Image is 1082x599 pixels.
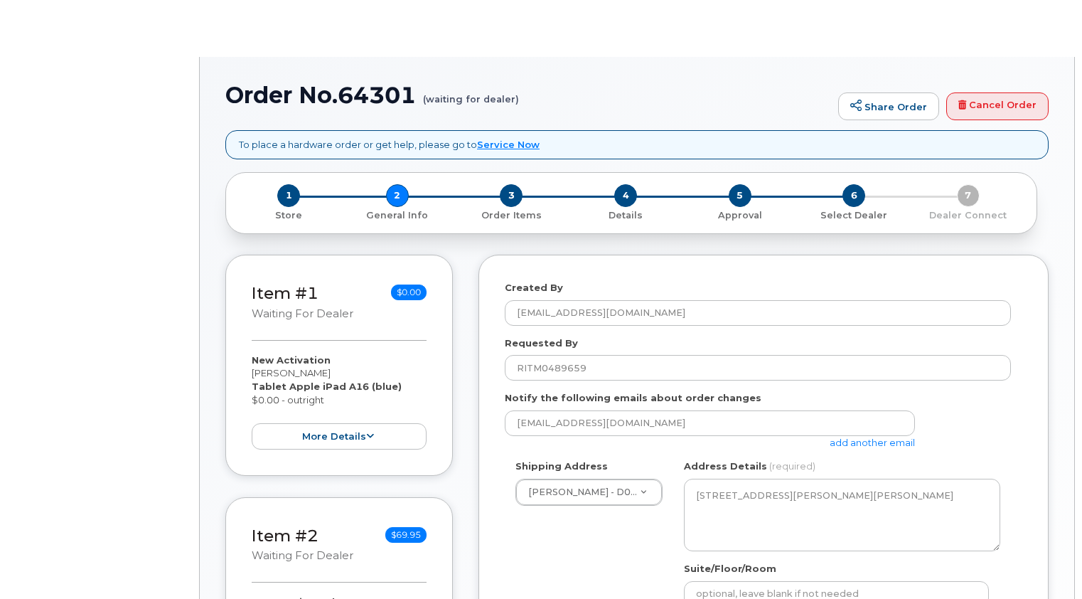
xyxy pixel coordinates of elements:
span: 5 [729,184,751,207]
small: waiting for dealer [252,307,353,320]
span: (required) [769,460,815,472]
a: 5 Approval [682,207,797,222]
label: Created By [505,281,563,295]
span: $69.95 [385,527,427,543]
h1: Order No.64301 [225,83,831,107]
a: Share Order [838,92,939,121]
p: Details [574,209,677,222]
label: Notify the following emails about order changes [505,391,761,405]
small: (waiting for dealer) [423,83,519,105]
input: Example: John Smith [505,355,1011,381]
span: 4 [614,184,637,207]
textarea: [STREET_ADDRESS][PERSON_NAME][PERSON_NAME] [684,479,1000,551]
span: 3 [500,184,523,207]
input: Example: john@appleseed.com [505,410,915,436]
p: Select Dealer [803,209,906,222]
span: Mildred Lake - D03/D06 [528,487,661,497]
span: 6 [842,184,865,207]
label: Shipping Address [515,460,608,473]
p: Approval [688,209,791,222]
a: Item #1 [252,283,318,303]
strong: New Activation [252,354,331,366]
a: Cancel Order [946,92,1049,121]
small: waiting for dealer [252,549,353,562]
div: [PERSON_NAME] $0.00 - outright [252,354,427,450]
a: add another email [830,437,915,448]
a: [PERSON_NAME] - D03/D06 [516,479,662,505]
label: Suite/Floor/Room [684,562,776,576]
span: $0.00 [391,285,427,300]
p: To place a hardware order or get help, please go to [239,138,540,152]
p: Store [243,209,335,222]
a: Service Now [477,139,540,150]
label: Requested By [505,336,578,350]
span: 1 [277,184,300,207]
strong: Tablet Apple iPad A16 (blue) [252,381,402,392]
a: 3 Order Items [454,207,569,222]
a: Item #2 [252,526,318,546]
a: 6 Select Dealer [797,207,911,222]
a: 4 Details [569,207,683,222]
a: 1 Store [237,207,341,222]
label: Address Details [684,460,767,473]
button: more details [252,423,427,450]
p: Order Items [460,209,563,222]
